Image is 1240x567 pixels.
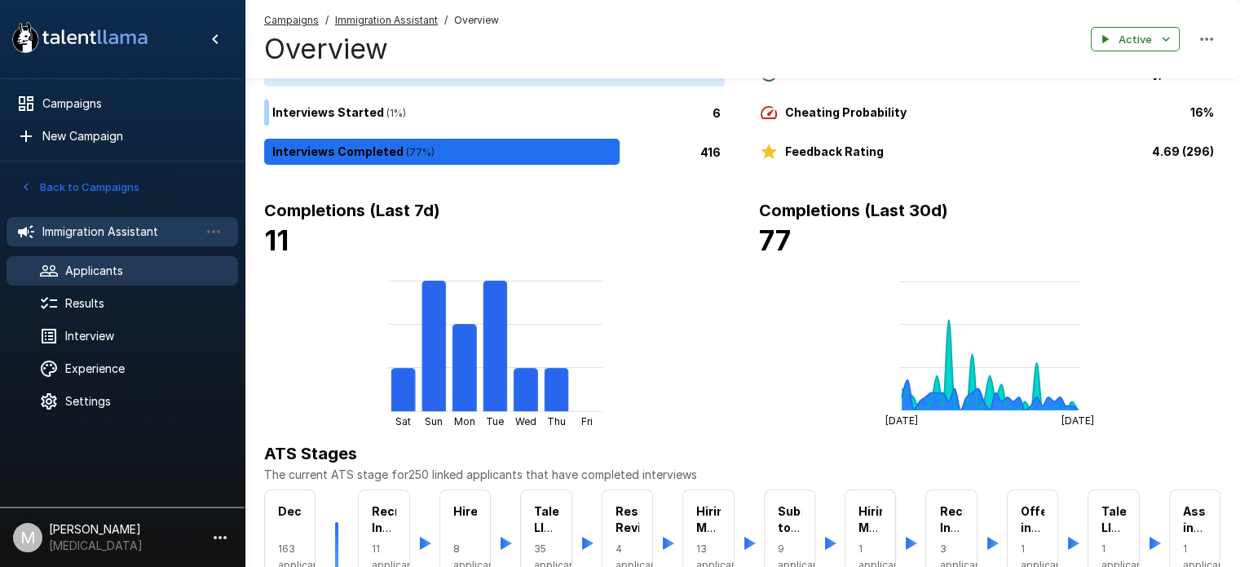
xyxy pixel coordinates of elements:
[372,504,430,551] b: Recruiter Interview Complete
[759,201,948,220] b: Completions (Last 30d)
[264,14,319,26] u: Campaigns
[1152,144,1214,158] b: 4.69 (296)
[1091,27,1180,52] button: Active
[486,415,504,427] tspan: Tue
[264,201,440,220] b: Completions (Last 7d)
[885,414,918,427] tspan: [DATE]
[534,504,589,567] b: Talent Llama Interview Sent
[264,467,1220,483] p: The current ATS stage for 250 linked applicants that have completed interviews
[778,504,841,567] b: Submitted to Hiring Manager
[453,504,478,518] b: Hire
[713,104,721,121] p: 6
[785,144,884,158] b: Feedback Rating
[395,415,411,427] tspan: Sat
[444,12,448,29] span: /
[264,224,289,257] b: 11
[278,504,323,518] b: Decline
[325,12,329,29] span: /
[581,415,593,427] tspan: Fri
[1021,504,1052,551] b: Offer in Work
[425,415,443,427] tspan: Sun
[335,14,438,26] u: Immigration Assistant
[1190,105,1214,119] b: 16%
[616,504,673,534] b: Resume Reviewed
[454,415,475,427] tspan: Mon
[515,415,536,427] tspan: Wed
[547,415,566,427] tspan: Thu
[759,224,791,257] b: 77
[696,504,759,567] b: Hiring Manager Interview Scheduled
[264,444,357,463] b: ATS Stages
[939,504,1002,551] b: Recruiter Interview Scheduled
[454,12,499,29] span: Overview
[858,504,917,567] b: Hiring Manger Interview Complete
[1061,414,1094,427] tspan: [DATE]
[1101,504,1160,567] b: Talent Llama Interview Complete
[785,105,907,119] b: Cheating Probability
[264,32,499,66] h4: Overview
[1131,66,1214,80] b: 1 day, 17 hours
[700,143,721,160] p: 416
[785,66,865,80] b: Time to Start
